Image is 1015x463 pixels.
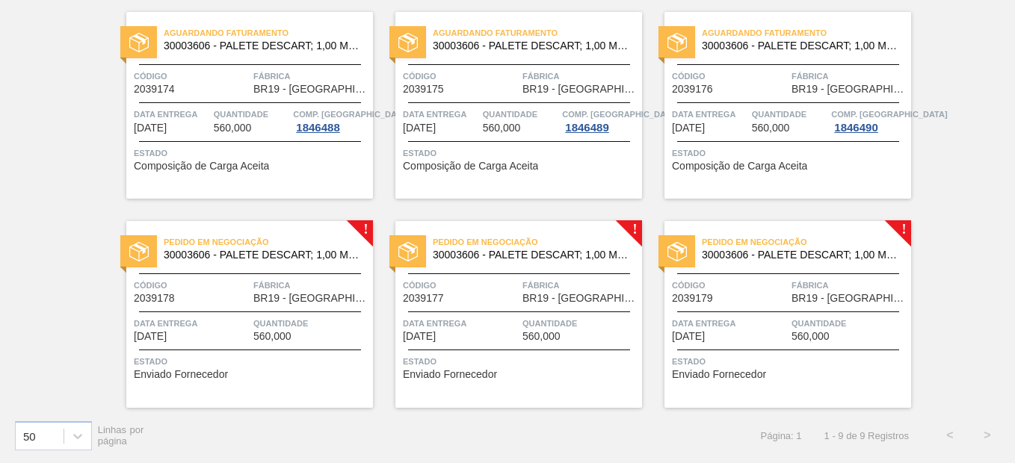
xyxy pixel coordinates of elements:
span: Status [672,354,907,369]
span: Fábrica [522,278,638,293]
span: Linhas por página [98,424,144,447]
span: BR19 - Nova Rio [792,293,907,304]
span: Data entrega [134,316,250,331]
span: Pedido em Negociação [433,234,642,249]
span: 30003606 - PALETE DESCART;1,00 M;1,20 M;0,14 M;.;MA [164,40,361,52]
span: 14/10/2025 [134,122,167,134]
a: estadoAguardando Faturamento30003606 - PALETE DESCART; 1,00 M;1,20 M;0,14 M;.; MAMÃCódigo2039174F... [104,12,373,199]
span: Aguardando Faturamento [433,25,642,40]
span: Data entrega [403,107,479,122]
span: Comp. Carga [293,107,409,122]
span: 2039177 [403,293,444,304]
img: estado [398,33,418,52]
a: !estadoPedido em Negociação30003606 - PALETE DESCART; 1,00 M;1,20 M;0,14 M;.; MAMÃCódigo2039178Fá... [104,221,373,408]
span: Quantidade [752,107,828,122]
span: Código [134,69,250,84]
span: 18/11/2025 [672,331,705,342]
span: Página: 1 [761,430,802,441]
span: 1 - 9 de 9 Registros [824,430,909,441]
span: Data entrega [134,107,210,122]
span: 2039175 [403,84,444,95]
span: Comp. Carga [831,107,947,122]
span: 30003606 - PALETE DESCART;1,00 M;1,20 M;0,14 M;.;MA [164,249,361,261]
span: Código [672,69,788,84]
span: Enviado Fornecedor [403,369,497,380]
span: BR19 - Nova Rio [253,84,369,95]
span: Data entrega [672,107,748,122]
button: > [969,417,1006,454]
span: 21/10/2025 [403,122,436,134]
div: 1846490 [831,122,880,134]
span: BR19 - Nova Rio [253,293,369,304]
div: 50 [23,429,36,442]
img: estado [667,242,687,261]
span: Enviado Fornecedor [672,369,766,380]
span: 560,000 [752,122,790,134]
a: Comp. [GEOGRAPHIC_DATA]1846489 [562,107,638,134]
span: Fábrica [792,278,907,293]
span: Código [403,69,519,84]
span: Quantidade [522,316,638,331]
span: Status [403,354,638,369]
span: Enviado Fornecedor [134,369,228,380]
span: 30003606 - PALETE DESCART;1,00 M;1,20 M;0,14 M;.;MA [433,40,630,52]
span: 2039178 [134,293,175,304]
span: 11/11/2025 [403,331,436,342]
span: 04/11/2025 [134,331,167,342]
button: < [931,417,969,454]
span: Fábrica [253,278,369,293]
span: Pedido em Negociação [702,234,911,249]
span: 2039179 [672,293,713,304]
span: Fábrica [522,69,638,84]
span: Status [134,354,369,369]
span: 560,000 [792,331,830,342]
span: 30003606 - PALETE DESCART;1,00 M;1,20 M;0,14 M;.;MA [433,249,630,261]
span: 2039174 [134,84,175,95]
span: Quantidade [483,107,559,122]
span: Aguardando Faturamento [164,25,373,40]
span: Composição de Carga Aceita [134,161,269,172]
span: Quantidade [792,316,907,331]
a: estadoAguardando Faturamento30003606 - PALETE DESCART; 1,00 M;1,20 M;0,14 M;.; MAMÃCódigo2039176F... [642,12,911,199]
div: 1846489 [562,122,611,134]
span: 560,000 [253,331,291,342]
span: Quantidade [214,107,290,122]
span: Fábrica [792,69,907,84]
a: !estadoPedido em Negociação30003606 - PALETE DESCART; 1,00 M;1,20 M;0,14 M;.; MAMÃCódigo2039177Fá... [373,221,642,408]
span: 560,000 [214,122,252,134]
span: 560,000 [483,122,521,134]
span: Código [134,278,250,293]
img: estado [129,242,149,261]
span: 560,000 [522,331,561,342]
span: Status [403,146,638,161]
a: Comp. [GEOGRAPHIC_DATA]1846490 [831,107,907,134]
span: 2039176 [672,84,713,95]
span: Composição de Carga Aceita [672,161,807,172]
a: Comp. [GEOGRAPHIC_DATA]1846488 [293,107,369,134]
span: Código [403,278,519,293]
span: Fábrica [253,69,369,84]
span: BR19 - Nova Rio [792,84,907,95]
span: Comp. Carga [562,107,678,122]
span: BR19 - Nova Rio [522,293,638,304]
div: 1846488 [293,122,342,134]
span: 30003606 - PALETE DESCART;1,00 M;1,20 M;0,14 M;.;MA [702,40,899,52]
span: Aguardando Faturamento [702,25,911,40]
span: Composição de Carga Aceita [403,161,538,172]
img: estado [667,33,687,52]
span: Quantidade [253,316,369,331]
img: estado [398,242,418,261]
span: BR19 - Nova Rio [522,84,638,95]
a: !estadoPedido em Negociação30003606 - PALETE DESCART; 1,00 M;1,20 M;0,14 M;.; MAMÃCódigo2039179Fá... [642,221,911,408]
span: 30003606 - PALETE DESCART;1,00 M;1,20 M;0,14 M;.;MA [702,249,899,261]
span: Status [672,146,907,161]
span: Status [134,146,369,161]
span: 28/10/2025 [672,122,705,134]
a: estadoAguardando Faturamento30003606 - PALETE DESCART; 1,00 M;1,20 M;0,14 M;.; MAMÃCódigo2039175F... [373,12,642,199]
span: Data entrega [672,316,788,331]
span: Data entrega [403,316,519,331]
img: estado [129,33,149,52]
span: Pedido em Negociação [164,234,373,249]
span: Código [672,278,788,293]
